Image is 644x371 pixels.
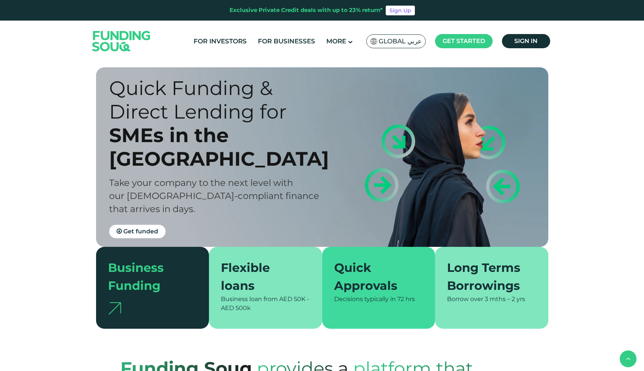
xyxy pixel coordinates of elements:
[221,259,301,295] div: Flexible loans
[502,34,550,48] a: Sign in
[334,259,415,295] div: Quick Approvals
[221,295,278,303] span: Business loan from
[447,295,483,303] span: Borrow over
[379,37,422,46] span: Global عربي
[447,259,527,295] div: Long Terms Borrowings
[109,123,335,171] div: SMEs in the [GEOGRAPHIC_DATA]
[326,37,346,45] span: More
[229,6,383,15] div: Exclusive Private Credit deals with up to 23% return*
[109,225,166,238] a: Get funded
[334,295,396,303] span: Decisions typically in
[123,228,158,235] span: Get funded
[192,35,249,47] a: For Investors
[370,38,377,45] img: SA Flag
[485,295,525,303] span: 3 mths – 2 yrs
[256,35,317,47] a: For Businesses
[108,302,121,315] img: arrow
[397,295,415,303] span: 72 hrs
[109,177,319,214] span: Take your company to the next level with our [DEMOGRAPHIC_DATA]-compliant finance that arrives in...
[386,6,415,15] a: Sign Up
[108,259,188,295] div: Business Funding
[85,22,158,60] img: Logo
[443,37,485,45] span: Get started
[620,350,637,367] button: back
[514,37,537,45] span: Sign in
[109,76,335,123] div: Quick Funding & Direct Lending for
